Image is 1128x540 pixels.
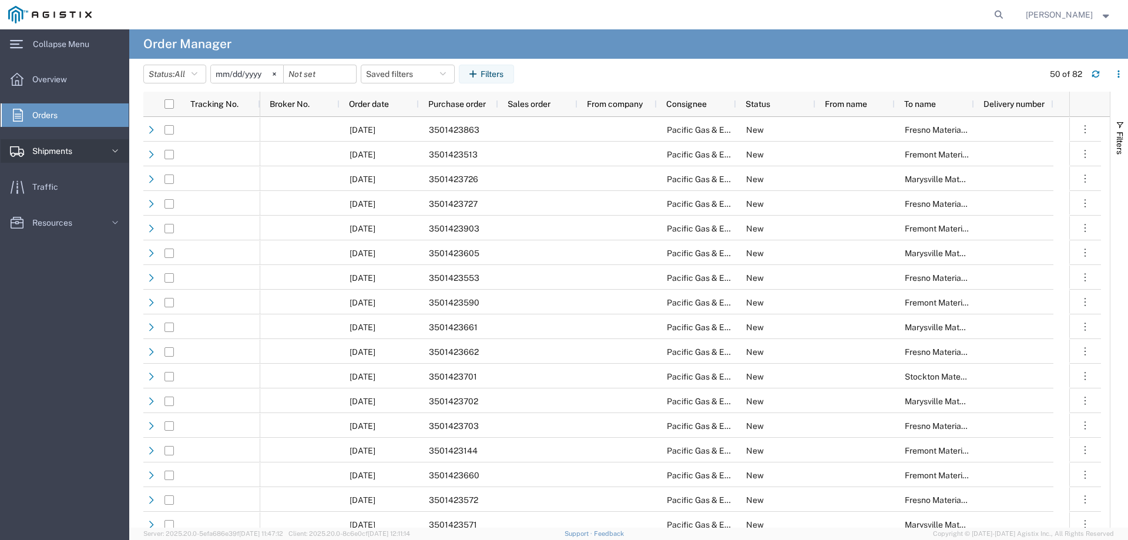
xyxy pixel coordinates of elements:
[350,273,375,283] span: 09/29/2025
[746,520,764,529] span: New
[746,347,764,357] span: New
[905,372,976,381] span: Stockton Materials
[905,495,1006,505] span: Fresno Materials Receiving
[905,471,1012,480] span: Fremont Materials Receiving
[350,495,375,505] span: 09/29/2025
[746,125,764,135] span: New
[429,273,479,283] span: 3501423553
[667,347,786,357] span: Pacific Gas & Electric Company
[350,224,375,233] span: 10/01/2025
[667,175,786,184] span: Pacific Gas & Electric Company
[350,471,375,480] span: 09/30/2025
[429,421,479,431] span: 3501423703
[667,421,786,431] span: Pacific Gas & Electric Company
[350,520,375,529] span: 09/29/2025
[1,211,129,234] a: Resources
[429,298,479,307] span: 3501423590
[429,150,478,159] span: 3501423513
[32,211,80,234] span: Resources
[746,323,764,332] span: New
[746,99,770,109] span: Status
[905,224,1012,233] span: Fremont Materials Receiving
[143,65,206,83] button: Status:All
[746,199,764,209] span: New
[429,199,478,209] span: 3501423727
[746,397,764,406] span: New
[429,175,478,184] span: 3501423726
[143,29,231,59] h4: Order Manager
[174,69,185,79] span: All
[1,139,129,163] a: Shipments
[667,125,786,135] span: Pacific Gas & Electric Company
[428,99,486,109] span: Purchase order
[429,347,479,357] span: 3501423662
[905,273,1006,283] span: Fresno Materials Receiving
[1026,8,1093,21] span: Sharay Galdeira
[746,421,764,431] span: New
[1115,132,1124,155] span: Filters
[587,99,643,109] span: From company
[667,397,786,406] span: Pacific Gas & Electric Company
[429,495,478,505] span: 3501423572
[667,298,786,307] span: Pacific Gas & Electric Company
[983,99,1045,109] span: Delivery number
[350,125,375,135] span: 09/30/2025
[368,530,410,537] span: [DATE] 12:11:14
[429,471,479,480] span: 3501423660
[565,530,594,537] a: Support
[667,199,786,209] span: Pacific Gas & Electric Company
[1050,68,1082,81] div: 50 of 82
[746,446,764,455] span: New
[429,446,478,455] span: 3501423144
[429,397,478,406] span: 3501423702
[905,249,1019,258] span: Marysville Materials Receiving
[284,65,356,83] input: Not set
[350,323,375,332] span: 09/30/2025
[825,99,867,109] span: From name
[429,249,479,258] span: 3501423605
[746,471,764,480] span: New
[905,520,1019,529] span: Marysville Materials Receiving
[350,446,375,455] span: 09/26/2025
[350,199,375,209] span: 09/30/2025
[905,125,1006,135] span: Fresno Materials Receiving
[667,446,786,455] span: Pacific Gas & Electric Company
[905,421,1006,431] span: Fresno Materials Receiving
[429,125,479,135] span: 3501423863
[666,99,707,109] span: Consignee
[32,103,66,127] span: Orders
[429,520,477,529] span: 3501423571
[905,298,1012,307] span: Fremont Materials Receiving
[667,249,786,258] span: Pacific Gas & Electric Company
[8,6,92,24] img: logo
[1,103,129,127] a: Orders
[746,273,764,283] span: New
[904,99,936,109] span: To name
[350,347,375,357] span: 09/30/2025
[508,99,550,109] span: Sales order
[459,65,514,83] button: Filters
[239,530,283,537] span: [DATE] 11:47:12
[905,347,1006,357] span: Fresno Materials Receiving
[905,199,1006,209] span: Fresno Materials Receiving
[32,139,80,163] span: Shipments
[350,397,375,406] span: 09/30/2025
[350,249,375,258] span: 09/30/2025
[361,65,455,83] button: Saved filters
[667,520,786,529] span: Pacific Gas & Electric Company
[1,68,129,91] a: Overview
[143,530,283,537] span: Server: 2025.20.0-5efa686e39f
[594,530,624,537] a: Feedback
[350,372,375,381] span: 09/30/2025
[746,372,764,381] span: New
[211,65,283,83] input: Not set
[429,224,479,233] span: 3501423903
[33,32,98,56] span: Collapse Menu
[667,323,786,332] span: Pacific Gas & Electric Company
[667,495,786,505] span: Pacific Gas & Electric Company
[905,397,1019,406] span: Marysville Materials Receiving
[349,99,389,109] span: Order date
[667,224,786,233] span: Pacific Gas & Electric Company
[350,175,375,184] span: 09/30/2025
[905,323,1019,332] span: Marysville Materials Receiving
